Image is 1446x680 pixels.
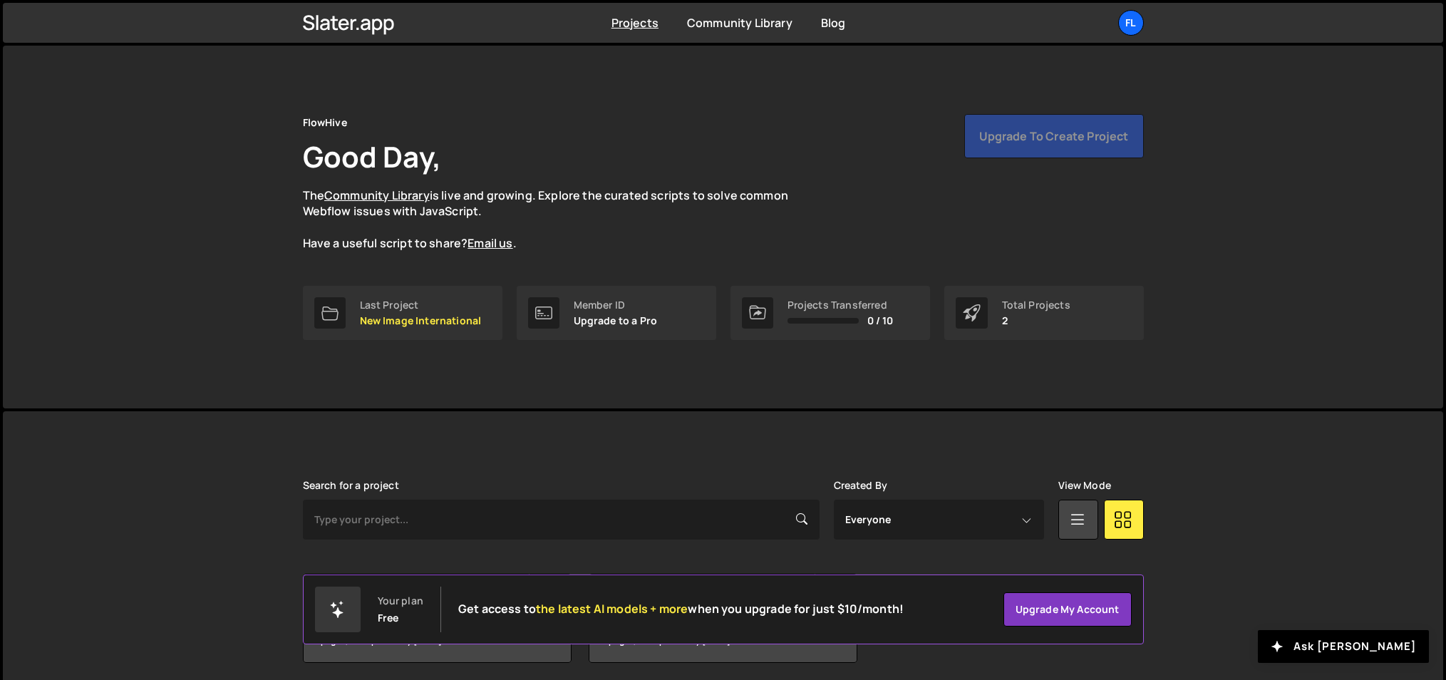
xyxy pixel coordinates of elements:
[1003,592,1132,627] a: Upgrade my account
[787,299,894,311] div: Projects Transferred
[574,315,658,326] p: Upgrade to a Pro
[303,480,399,491] label: Search for a project
[611,15,659,31] a: Projects
[378,595,423,607] div: Your plan
[303,500,820,540] input: Type your project...
[1258,630,1429,663] button: Ask [PERSON_NAME]
[867,315,894,326] span: 0 / 10
[324,187,430,203] a: Community Library
[303,187,816,252] p: The is live and growing. Explore the curated scripts to solve common Webflow issues with JavaScri...
[1002,299,1070,311] div: Total Projects
[834,480,888,491] label: Created By
[378,612,399,624] div: Free
[468,235,512,251] a: Email us
[1058,480,1111,491] label: View Mode
[1118,10,1144,36] a: Fl
[303,574,572,663] a: Fl Flow Hive Main Created by [EMAIL_ADDRESS][DOMAIN_NAME] 9 pages, last updated by [DATE]
[574,299,658,311] div: Member ID
[1002,315,1070,326] p: 2
[589,574,857,663] a: Ne New Image International Created by [EMAIL_ADDRESS][DOMAIN_NAME] 11 pages, last updated by [DATE]
[458,602,904,616] h2: Get access to when you upgrade for just $10/month!
[360,299,482,311] div: Last Project
[536,601,688,617] span: the latest AI models + more
[360,315,482,326] p: New Image International
[821,15,846,31] a: Blog
[303,137,441,176] h1: Good Day,
[303,114,347,131] div: FlowHive
[687,15,792,31] a: Community Library
[303,286,502,340] a: Last Project New Image International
